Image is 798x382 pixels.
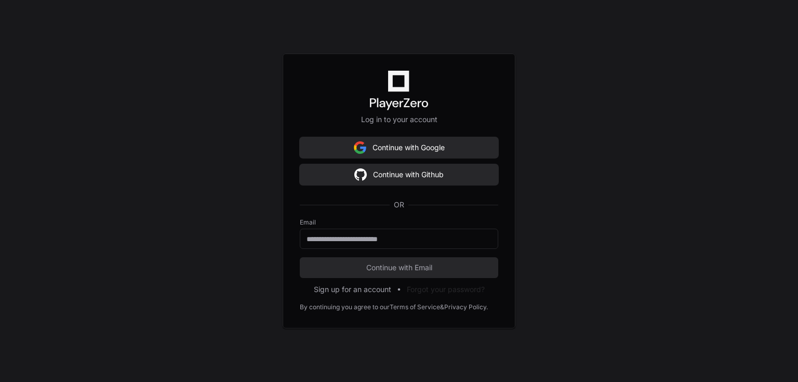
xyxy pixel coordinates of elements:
[407,284,485,295] button: Forgot your password?
[300,218,498,227] label: Email
[300,164,498,185] button: Continue with Github
[354,137,366,158] img: Sign in with google
[300,262,498,273] span: Continue with Email
[390,200,408,210] span: OR
[444,303,488,311] a: Privacy Policy.
[300,137,498,158] button: Continue with Google
[300,114,498,125] p: Log in to your account
[390,303,440,311] a: Terms of Service
[300,303,390,311] div: By continuing you agree to our
[314,284,391,295] button: Sign up for an account
[300,257,498,278] button: Continue with Email
[354,164,367,185] img: Sign in with google
[440,303,444,311] div: &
